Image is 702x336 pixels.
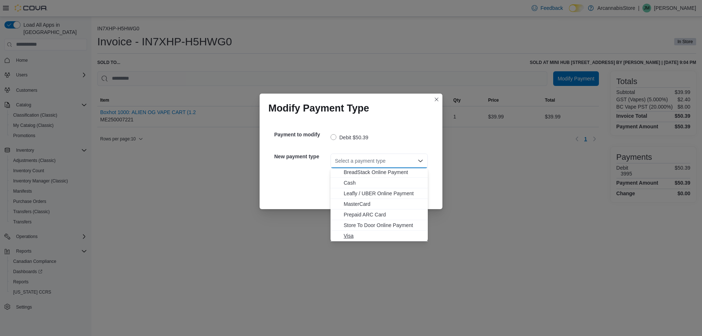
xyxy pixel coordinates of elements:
button: Close list of options [418,158,423,164]
h1: Modify Payment Type [268,102,369,114]
span: Visa [344,232,423,239]
button: MasterCard [331,199,428,209]
span: Leafly / UBER Online Payment [344,190,423,197]
span: Cash [344,179,423,186]
button: BreadStack Online Payment [331,167,428,178]
h5: Payment to modify [274,127,329,142]
label: Debit $50.39 [331,133,368,142]
span: Prepaid ARC Card [344,211,423,218]
span: MasterCard [344,200,423,208]
button: Store To Door Online Payment [331,220,428,231]
span: BreadStack Online Payment [344,169,423,176]
h5: New payment type [274,149,329,164]
button: Closes this modal window [432,95,441,104]
button: Cash [331,178,428,188]
button: Prepaid ARC Card [331,209,428,220]
input: Accessible screen reader label [335,156,336,165]
span: Store To Door Online Payment [344,222,423,229]
button: Leafly / UBER Online Payment [331,188,428,199]
button: Visa [331,231,428,241]
div: Choose from the following options [331,156,428,241]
